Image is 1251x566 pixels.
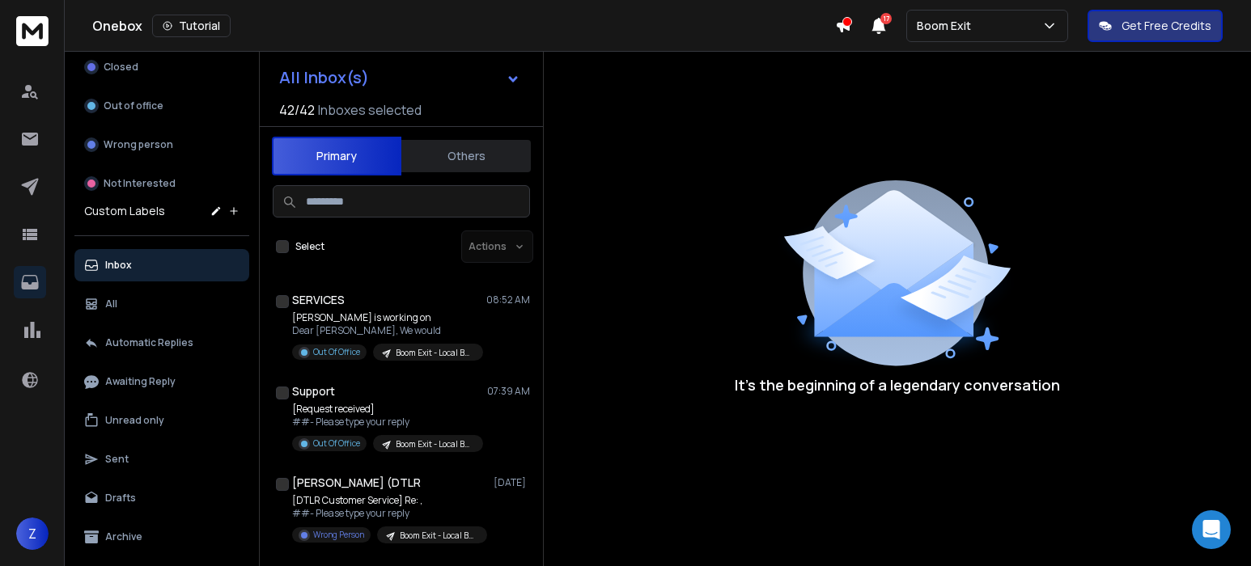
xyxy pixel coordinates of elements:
button: Out of office [74,90,249,122]
p: Sent [105,453,129,466]
p: [DATE] [494,476,530,489]
button: Unread only [74,404,249,437]
p: 08:52 AM [486,294,530,306]
p: Out Of Office [313,437,360,450]
p: Dear [PERSON_NAME], We would [292,324,483,337]
button: Tutorial [152,15,231,37]
p: [DTLR Customer Service] Re: , [292,494,486,507]
div: Onebox [92,15,835,37]
p: [Request received] [292,403,483,416]
label: Select [295,240,324,253]
button: Not Interested [74,167,249,200]
div: Open Intercom Messenger [1192,510,1231,549]
button: Others [401,138,531,174]
button: Wrong person [74,129,249,161]
p: Automatic Replies [105,336,193,349]
h1: SERVICES [292,292,345,308]
p: Boom Exit - Local Business [396,347,473,359]
p: Wrong person [104,138,173,151]
p: Closed [104,61,138,74]
button: Automatic Replies [74,327,249,359]
p: 07:39 AM [487,385,530,398]
h3: Custom Labels [84,203,165,219]
span: 17 [880,13,892,24]
button: Awaiting Reply [74,365,249,398]
button: Z [16,517,49,550]
button: Sent [74,443,249,475]
p: All [105,298,117,310]
button: All Inbox(s) [266,61,533,94]
button: Archive [74,521,249,553]
p: Archive [105,530,142,543]
h1: [PERSON_NAME] (DTLR [292,475,421,491]
button: Get Free Credits [1088,10,1223,42]
button: Drafts [74,482,249,514]
p: Boom Exit - Local Business [396,438,473,450]
h1: All Inbox(s) [279,70,369,86]
button: Primary [272,137,401,175]
p: Get Free Credits [1122,18,1211,34]
p: ##- Please type your reply [292,507,486,520]
p: Out Of Office [313,346,360,358]
button: Closed [74,51,249,83]
p: ##- Please type your reply [292,416,483,429]
button: All [74,288,249,320]
p: Out of office [104,99,163,112]
p: [PERSON_NAME] is working on [292,311,483,324]
p: Wrong Person [313,529,364,541]
p: Not Interested [104,177,176,190]
p: Boom Exit [917,18,977,34]
p: Drafts [105,492,136,505]
p: It’s the beginning of a legendary conversation [735,374,1060,396]
p: Awaiting Reply [105,375,176,388]
p: Unread only [105,414,164,427]
button: Inbox [74,249,249,281]
span: 42 / 42 [279,100,315,120]
p: Inbox [105,259,132,272]
h1: Support [292,383,335,399]
h3: Inboxes selected [318,100,422,120]
p: Boom Exit - Local Business [400,530,477,542]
